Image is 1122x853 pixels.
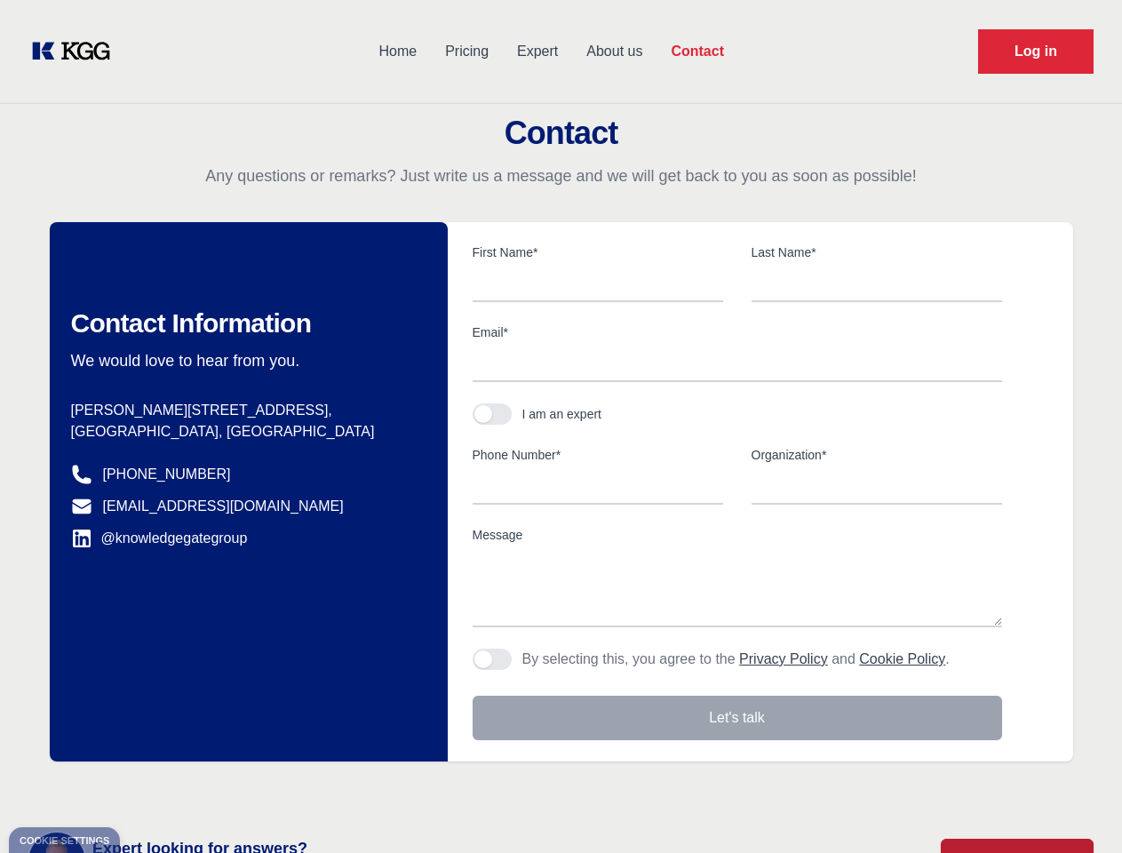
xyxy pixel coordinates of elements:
p: [PERSON_NAME][STREET_ADDRESS], [71,400,419,421]
a: Pricing [431,28,503,75]
a: [EMAIL_ADDRESS][DOMAIN_NAME] [103,496,344,517]
p: By selecting this, you agree to the and . [522,649,950,670]
label: Message [473,526,1002,544]
a: @knowledgegategroup [71,528,248,549]
a: Cookie Policy [859,651,945,666]
iframe: Chat Widget [1033,768,1122,853]
label: First Name* [473,243,723,261]
button: Let's talk [473,696,1002,740]
div: I am an expert [522,405,602,423]
label: Email* [473,323,1002,341]
a: Expert [503,28,572,75]
a: [PHONE_NUMBER] [103,464,231,485]
h2: Contact [21,116,1101,151]
a: KOL Knowledge Platform: Talk to Key External Experts (KEE) [28,37,124,66]
h2: Contact Information [71,307,419,339]
label: Organization* [752,446,1002,464]
a: About us [572,28,656,75]
a: Home [364,28,431,75]
label: Last Name* [752,243,1002,261]
label: Phone Number* [473,446,723,464]
a: Contact [656,28,738,75]
a: Privacy Policy [739,651,828,666]
div: Cookie settings [20,836,109,846]
p: Any questions or remarks? Just write us a message and we will get back to you as soon as possible! [21,165,1101,187]
p: We would love to hear from you. [71,350,419,371]
a: Request Demo [978,29,1094,74]
p: [GEOGRAPHIC_DATA], [GEOGRAPHIC_DATA] [71,421,419,442]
